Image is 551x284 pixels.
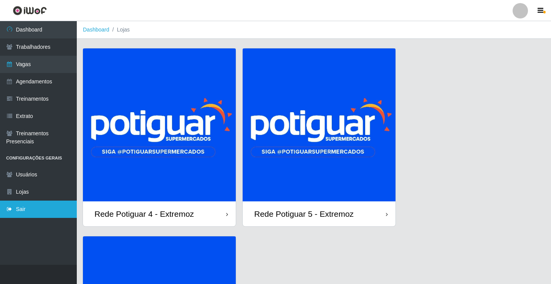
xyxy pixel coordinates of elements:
div: Rede Potiguar 4 - Extremoz [94,209,194,219]
nav: breadcrumb [77,21,551,39]
div: Rede Potiguar 5 - Extremoz [254,209,354,219]
a: Rede Potiguar 5 - Extremoz [243,48,395,226]
li: Lojas [109,26,130,34]
img: CoreUI Logo [13,6,47,15]
a: Rede Potiguar 4 - Extremoz [83,48,236,226]
img: cardImg [243,48,395,201]
a: Dashboard [83,27,109,33]
img: cardImg [83,48,236,201]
